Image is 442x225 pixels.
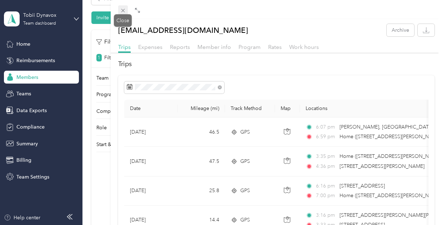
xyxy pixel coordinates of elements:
[225,100,275,117] th: Track Method
[178,117,225,147] td: 46.5
[316,123,336,131] span: 6:07 pm
[240,216,250,224] span: GPS
[170,44,190,50] span: Reports
[316,152,336,160] span: 3:35 pm
[316,162,336,170] span: 4:36 pm
[238,44,261,50] span: Program
[268,44,282,50] span: Rates
[118,59,435,69] h2: Trips
[124,100,178,117] th: Date
[138,44,162,50] span: Expenses
[118,24,248,36] p: [EMAIL_ADDRESS][DOMAIN_NAME]
[316,211,336,219] span: 3:16 pm
[387,24,414,36] button: Archive
[240,157,250,165] span: GPS
[240,187,250,195] span: GPS
[118,44,131,50] span: Trips
[124,147,178,176] td: [DATE]
[289,44,319,50] span: Work hours
[124,117,178,147] td: [DATE]
[340,183,385,189] span: [STREET_ADDRESS]
[316,192,336,200] span: 7:00 pm
[340,163,425,169] span: [STREET_ADDRESS][PERSON_NAME]
[240,128,250,136] span: GPS
[197,44,231,50] span: Member info
[178,100,225,117] th: Mileage (mi)
[402,185,442,225] iframe: Everlance-gr Chat Button Frame
[178,147,225,176] td: 47.5
[114,14,132,27] div: Close
[316,182,336,190] span: 6:16 pm
[316,133,336,141] span: 6:59 pm
[124,176,178,206] td: [DATE]
[178,176,225,206] td: 25.8
[275,100,300,117] th: Map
